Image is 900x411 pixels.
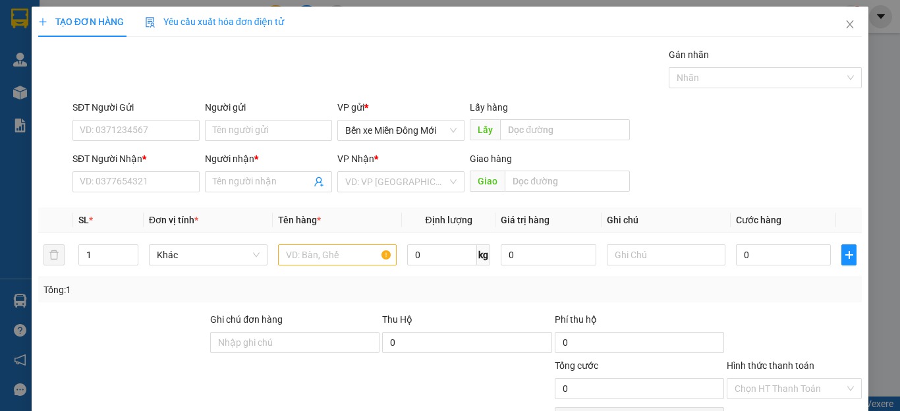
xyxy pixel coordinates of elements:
span: Đơn vị tính [149,215,198,225]
span: Định lượng [425,215,472,225]
span: Lấy hàng [470,102,508,113]
div: Người gửi [205,100,332,115]
input: Ghi Chú [607,244,725,265]
span: Yêu cầu xuất hóa đơn điện tử [145,16,284,27]
span: Khác [157,245,260,265]
input: Ghi chú đơn hàng [210,332,380,353]
div: VP gửi [337,100,464,115]
input: Dọc đường [505,171,630,192]
div: Phí thu hộ [555,312,724,332]
span: close [845,19,855,30]
input: 0 [501,244,596,265]
span: Giao [470,171,505,192]
button: Close [831,7,868,43]
span: Giao hàng [470,153,512,164]
span: Lấy [470,119,500,140]
span: Tên hàng [278,215,321,225]
input: VD: Bàn, Ghế [278,244,397,265]
button: plus [841,244,857,265]
span: plus [842,250,856,260]
input: Dọc đường [500,119,630,140]
span: TẠO ĐƠN HÀNG [38,16,124,27]
button: delete [43,244,65,265]
span: Tổng cước [555,360,598,371]
label: Gán nhãn [669,49,709,60]
span: Thu Hộ [382,314,412,325]
span: kg [477,244,490,265]
img: icon [145,17,155,28]
span: SL [78,215,89,225]
div: SĐT Người Gửi [72,100,200,115]
label: Ghi chú đơn hàng [210,314,283,325]
span: Bến xe Miền Đông Mới [345,121,457,140]
span: plus [38,17,47,26]
span: Cước hàng [736,215,781,225]
span: VP Nhận [337,153,374,164]
span: Giá trị hàng [501,215,549,225]
div: SĐT Người Nhận [72,151,200,166]
div: Người nhận [205,151,332,166]
div: Tổng: 1 [43,283,349,297]
span: user-add [314,177,324,187]
label: Hình thức thanh toán [727,360,814,371]
th: Ghi chú [602,207,731,233]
